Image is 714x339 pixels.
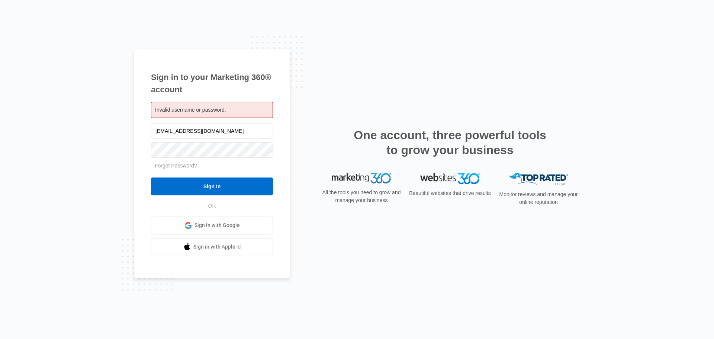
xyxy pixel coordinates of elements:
[151,217,273,234] a: Sign in with Google
[155,163,197,169] a: Forgot Password?
[420,173,480,184] img: Websites 360
[408,189,492,197] p: Beautiful websites that drive results
[151,238,273,256] a: Sign in with Apple Id
[151,123,273,139] input: Email
[194,221,240,229] span: Sign in with Google
[351,128,549,157] h2: One account, three powerful tools to grow your business
[155,107,226,113] span: Invalid username or password.
[151,71,273,96] h1: Sign in to your Marketing 360® account
[497,191,580,206] p: Monitor reviews and manage your online reputation
[203,202,221,210] span: OR
[151,178,273,195] input: Sign In
[509,173,568,185] img: Top Rated Local
[332,173,391,183] img: Marketing 360
[320,189,403,204] p: All the tools you need to grow and manage your business
[193,243,241,251] span: Sign in with Apple Id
